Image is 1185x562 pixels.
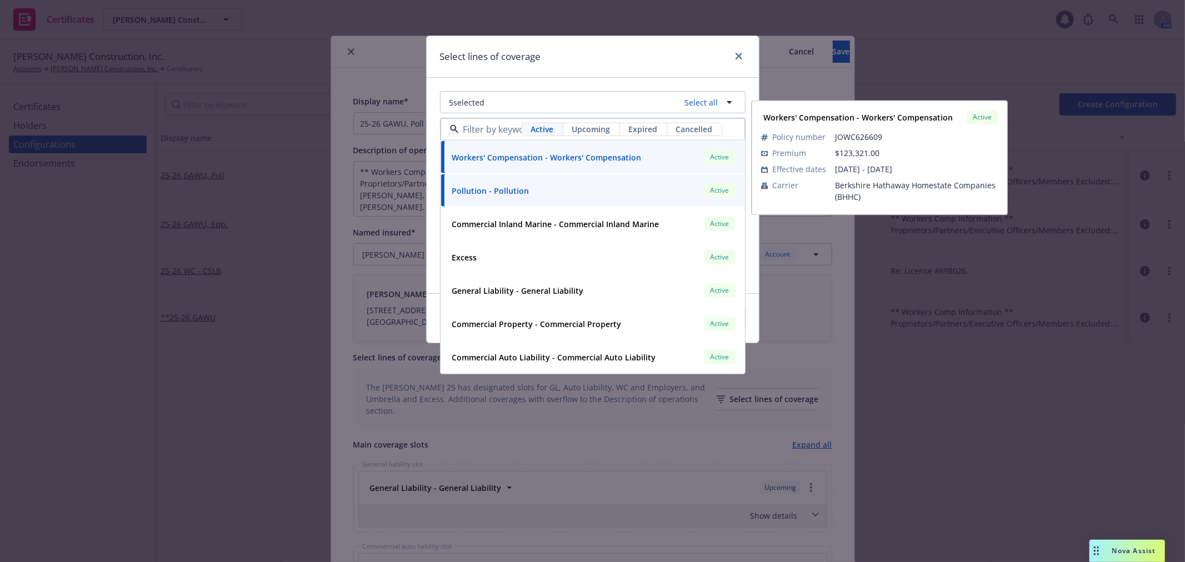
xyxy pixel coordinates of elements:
strong: Pollution - Pollution [452,185,529,196]
strong: General Liability - General Liability [452,285,584,296]
span: Expired [629,123,658,135]
span: Active [531,123,554,135]
span: JOWC626609 [835,131,998,143]
span: Active [971,112,993,122]
span: Cancelled [676,123,713,135]
span: Active [709,319,731,329]
button: Nova Assist [1089,540,1165,562]
span: Active [709,252,731,262]
strong: Commercial Auto Liability - Commercial Auto Liability [452,352,656,363]
span: Active [709,219,731,229]
input: Filter by keyword [459,123,522,136]
span: 5 selected [449,97,485,108]
span: Active [709,285,731,295]
strong: Excess [452,252,477,263]
strong: Workers' Compensation - Workers' Compensation [763,112,953,123]
div: Drag to move [1089,540,1103,562]
span: Active [709,352,731,362]
span: Nova Assist [1112,546,1156,555]
strong: Workers' Compensation - Workers' Compensation [452,152,642,163]
span: Active [709,185,731,195]
span: Upcoming [572,123,611,135]
a: Select all [681,97,718,108]
strong: Commercial Property - Commercial Property [452,319,622,329]
span: Active [709,152,731,162]
span: Policy number [772,131,826,143]
button: 5selectedSelect all [440,91,746,113]
strong: Commercial Inland Marine - Commercial Inland Marine [452,219,659,229]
